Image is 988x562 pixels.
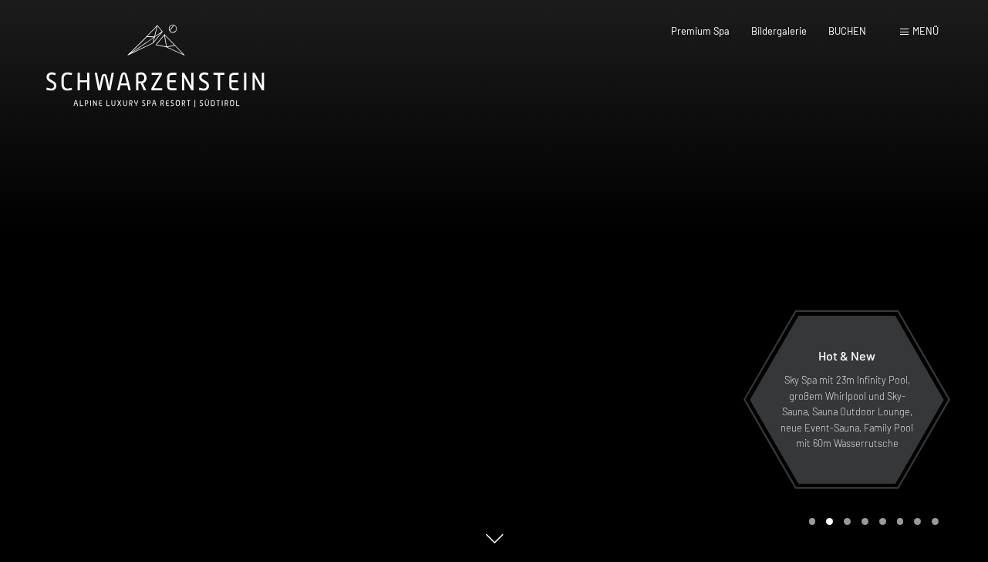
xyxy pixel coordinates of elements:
[844,518,851,525] div: Carousel Page 3
[818,348,875,363] span: Hot & New
[914,518,921,525] div: Carousel Page 7
[826,518,833,525] div: Carousel Page 2 (Current Slide)
[780,372,914,451] p: Sky Spa mit 23m Infinity Pool, großem Whirlpool und Sky-Sauna, Sauna Outdoor Lounge, neue Event-S...
[809,518,816,525] div: Carousel Page 1
[879,518,886,525] div: Carousel Page 5
[671,25,730,37] a: Premium Spa
[897,518,904,525] div: Carousel Page 6
[751,25,807,37] a: Bildergalerie
[828,25,866,37] a: BUCHEN
[862,518,868,525] div: Carousel Page 4
[804,518,939,525] div: Carousel Pagination
[932,518,939,525] div: Carousel Page 8
[749,315,945,485] a: Hot & New Sky Spa mit 23m Infinity Pool, großem Whirlpool und Sky-Sauna, Sauna Outdoor Lounge, ne...
[912,25,939,37] span: Menü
